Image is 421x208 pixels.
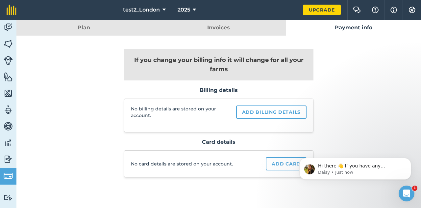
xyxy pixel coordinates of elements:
a: Invoices [151,20,286,36]
img: A question mark icon [371,7,379,13]
a: Add card [266,157,307,170]
img: svg+xml;base64,PD94bWwgdmVyc2lvbj0iMS4wIiBlbmNvZGluZz0idXRmLTgiPz4KPCEtLSBHZW5lcmF0b3I6IEFkb2JlIE... [4,105,13,115]
span: 1 [412,186,417,191]
img: svg+xml;base64,PD94bWwgdmVyc2lvbj0iMS4wIiBlbmNvZGluZz0idXRmLTgiPz4KPCEtLSBHZW5lcmF0b3I6IEFkb2JlIE... [4,56,13,65]
span: test2_London [123,6,160,14]
img: svg+xml;base64,PD94bWwgdmVyc2lvbj0iMS4wIiBlbmNvZGluZz0idXRmLTgiPz4KPCEtLSBHZW5lcmF0b3I6IEFkb2JlIE... [4,154,13,164]
img: svg+xml;base64,PD94bWwgdmVyc2lvbj0iMS4wIiBlbmNvZGluZz0idXRmLTgiPz4KPCEtLSBHZW5lcmF0b3I6IEFkb2JlIE... [4,138,13,148]
img: svg+xml;base64,PHN2ZyB4bWxucz0iaHR0cDovL3d3dy53My5vcmcvMjAwMC9zdmciIHdpZHRoPSIxNyIgaGVpZ2h0PSIxNy... [390,6,397,14]
a: Plan [16,20,151,36]
img: Two speech bubbles overlapping with the left bubble in the forefront [353,7,361,13]
h3: Billing details [124,87,313,94]
a: Add billing details [236,105,307,119]
iframe: Intercom live chat [399,186,414,201]
p: No billing details are stored on your account. [131,105,236,119]
img: svg+xml;base64,PD94bWwgdmVyc2lvbj0iMS4wIiBlbmNvZGluZz0idXRmLTgiPz4KPCEtLSBHZW5lcmF0b3I6IEFkb2JlIE... [4,171,13,180]
a: Payment info [286,20,421,36]
strong: If you change your billing info it will change for all your farms [134,56,304,73]
img: fieldmargin Logo [7,5,16,15]
h3: Card details [124,139,313,145]
img: svg+xml;base64,PD94bWwgdmVyc2lvbj0iMS4wIiBlbmNvZGluZz0idXRmLTgiPz4KPCEtLSBHZW5lcmF0b3I6IEFkb2JlIE... [4,194,13,201]
img: svg+xml;base64,PD94bWwgdmVyc2lvbj0iMS4wIiBlbmNvZGluZz0idXRmLTgiPz4KPCEtLSBHZW5lcmF0b3I6IEFkb2JlIE... [4,121,13,131]
img: svg+xml;base64,PHN2ZyB4bWxucz0iaHR0cDovL3d3dy53My5vcmcvMjAwMC9zdmciIHdpZHRoPSI1NiIgaGVpZ2h0PSI2MC... [4,39,13,49]
img: A cog icon [408,7,416,13]
img: svg+xml;base64,PHN2ZyB4bWxucz0iaHR0cDovL3d3dy53My5vcmcvMjAwMC9zdmciIHdpZHRoPSI1NiIgaGVpZ2h0PSI2MC... [4,72,13,82]
iframe: Intercom notifications message [289,144,421,190]
img: svg+xml;base64,PD94bWwgdmVyc2lvbj0iMS4wIiBlbmNvZGluZz0idXRmLTgiPz4KPCEtLSBHZW5lcmF0b3I6IEFkb2JlIE... [4,22,13,32]
img: svg+xml;base64,PHN2ZyB4bWxucz0iaHR0cDovL3d3dy53My5vcmcvMjAwMC9zdmciIHdpZHRoPSI1NiIgaGVpZ2h0PSI2MC... [4,88,13,98]
p: No card details are stored on your account. [131,161,233,167]
span: 2025 [178,6,190,14]
a: Upgrade [303,5,341,15]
